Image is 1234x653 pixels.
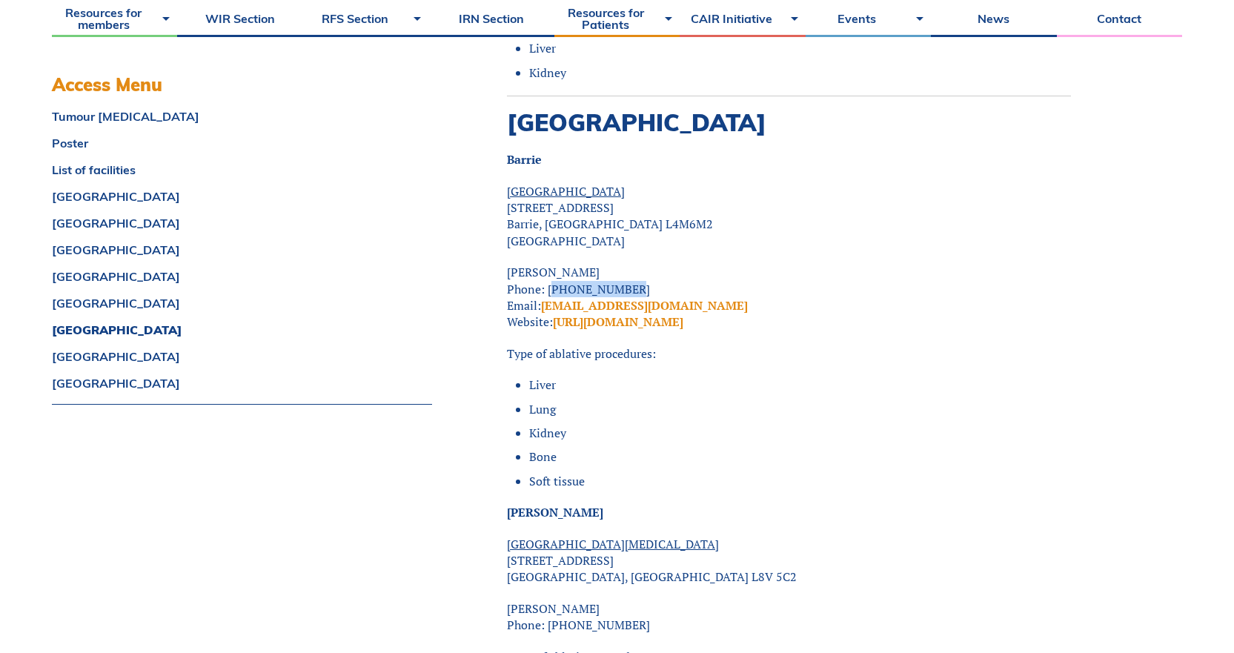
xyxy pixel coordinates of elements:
li: Bone [529,448,1071,465]
a: [GEOGRAPHIC_DATA] [52,297,432,309]
span: [GEOGRAPHIC_DATA][MEDICAL_DATA] [507,536,719,552]
li: Liver [529,40,1071,56]
a: Poster [52,137,432,149]
a: [GEOGRAPHIC_DATA] [52,324,432,336]
a: [GEOGRAPHIC_DATA] [52,190,432,202]
li: Soft tissue [529,473,1071,489]
a: [EMAIL_ADDRESS][DOMAIN_NAME] [541,297,748,314]
h2: [GEOGRAPHIC_DATA] [507,108,1071,136]
a: [GEOGRAPHIC_DATA] [52,377,432,389]
a: [GEOGRAPHIC_DATA] [52,244,432,256]
h3: Access Menu [52,74,432,96]
a: List of facilities [52,164,432,176]
a: Tumour [MEDICAL_DATA] [52,110,432,122]
li: Kidney [529,425,1071,441]
p: [STREET_ADDRESS] Barrie, [GEOGRAPHIC_DATA] L4M6M2 [GEOGRAPHIC_DATA] [507,183,1071,250]
li: Liver [529,377,1071,393]
a: [GEOGRAPHIC_DATA] [52,351,432,362]
a: [GEOGRAPHIC_DATA] [52,217,432,229]
p: [PERSON_NAME] Phone: [PHONE_NUMBER] Email: Website: [507,264,1071,331]
a: [GEOGRAPHIC_DATA] [52,271,432,282]
p: [PERSON_NAME] Phone: [PHONE_NUMBER] [507,600,1071,634]
a: [URL][DOMAIN_NAME] [553,314,683,330]
li: Kidney [529,64,1071,81]
span: [GEOGRAPHIC_DATA] [507,183,625,199]
p: [STREET_ADDRESS] [GEOGRAPHIC_DATA], [GEOGRAPHIC_DATA] L8V 5C2 [507,536,1071,586]
strong: Barrie [507,151,542,168]
p: Type of ablative procedures: [507,345,1071,362]
li: Lung [529,401,1071,417]
strong: [PERSON_NAME] [507,504,603,520]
